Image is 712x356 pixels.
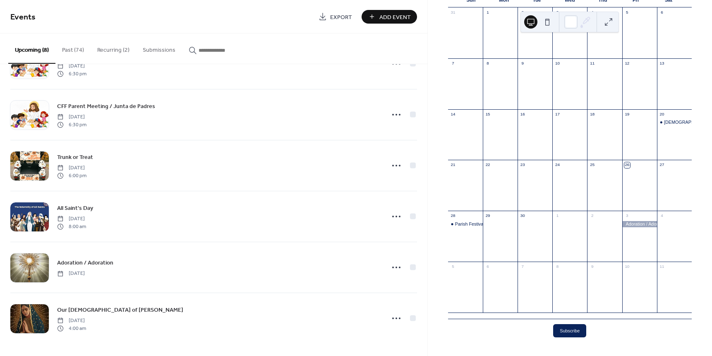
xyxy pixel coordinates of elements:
[57,152,93,162] a: Trunk or Treat
[485,60,491,66] div: 8
[659,162,665,168] div: 27
[55,34,91,63] button: Past (74)
[57,305,183,315] a: Our [DEMOGRAPHIC_DATA] of [PERSON_NAME]
[448,221,483,227] div: Parish Festival
[520,10,525,16] div: 2
[455,221,484,227] div: Parish Festival
[659,60,665,66] div: 13
[57,172,86,179] span: 6:00 pm
[362,10,417,24] button: Add Event
[10,9,36,25] span: Events
[624,264,630,269] div: 10
[624,162,630,168] div: 26
[57,204,93,213] span: All Saint's Day
[57,203,93,213] a: All Saint's Day
[555,213,561,219] div: 1
[450,162,456,168] div: 21
[520,162,525,168] div: 23
[57,215,86,223] span: [DATE]
[553,324,586,337] button: Subscribe
[57,121,86,128] span: 6:30 pm
[450,264,456,269] div: 5
[57,223,86,230] span: 8:00 am
[555,162,561,168] div: 24
[520,213,525,219] div: 30
[57,113,86,121] span: [DATE]
[657,119,692,125] div: Bible Study
[312,10,358,24] a: Export
[659,10,665,16] div: 6
[624,10,630,16] div: 5
[624,111,630,117] div: 19
[520,111,525,117] div: 16
[57,259,113,267] span: Adoration / Adoration
[379,13,411,22] span: Add Event
[590,60,595,66] div: 11
[57,317,86,325] span: [DATE]
[555,111,561,117] div: 17
[57,258,113,267] a: Adoration / Adoration
[659,213,665,219] div: 4
[485,162,491,168] div: 22
[485,10,491,16] div: 1
[624,213,630,219] div: 3
[555,264,561,269] div: 8
[555,10,561,16] div: 3
[450,10,456,16] div: 31
[590,162,595,168] div: 25
[57,164,86,172] span: [DATE]
[520,60,525,66] div: 9
[450,111,456,117] div: 14
[57,102,155,111] span: CFF Parent Meeting / Junta de Padres
[590,111,595,117] div: 18
[57,70,86,77] span: 6:30 pm
[330,13,352,22] span: Export
[659,264,665,269] div: 11
[136,34,182,63] button: Submissions
[57,270,85,277] span: [DATE]
[91,34,136,63] button: Recurring (2)
[485,213,491,219] div: 29
[659,111,665,117] div: 20
[622,221,657,227] div: Adoration / Adoration
[57,306,183,315] span: Our [DEMOGRAPHIC_DATA] of [PERSON_NAME]
[57,325,86,332] span: 4:00 am
[450,213,456,219] div: 28
[8,34,55,64] button: Upcoming (8)
[57,63,86,70] span: [DATE]
[485,111,491,117] div: 15
[555,60,561,66] div: 10
[590,10,595,16] div: 4
[624,60,630,66] div: 12
[590,213,595,219] div: 2
[485,264,491,269] div: 6
[520,264,525,269] div: 7
[57,101,155,111] a: CFF Parent Meeting / Junta de Padres
[57,153,93,162] span: Trunk or Treat
[590,264,595,269] div: 9
[450,60,456,66] div: 7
